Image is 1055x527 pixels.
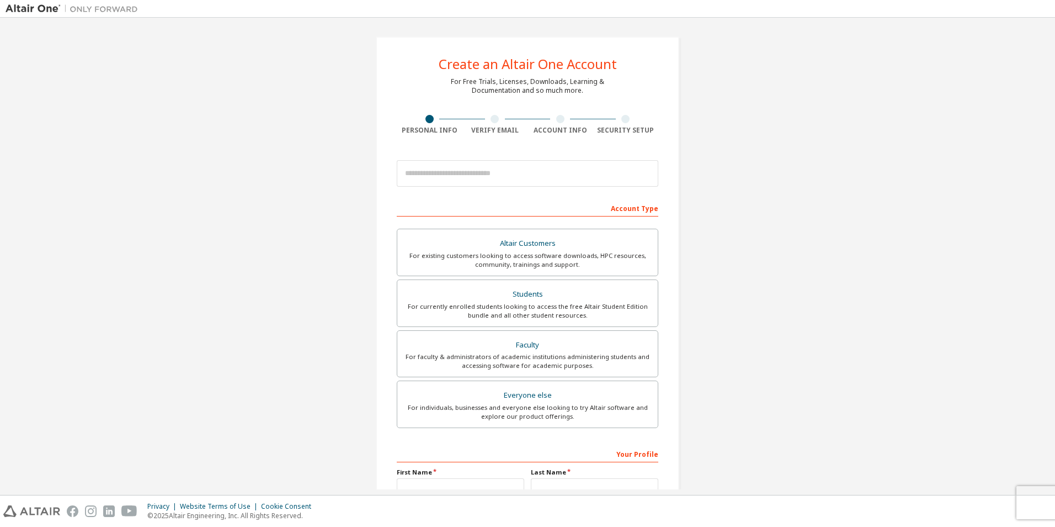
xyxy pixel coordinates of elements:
img: facebook.svg [67,505,78,517]
img: linkedin.svg [103,505,115,517]
div: Website Terms of Use [180,502,261,511]
div: For currently enrolled students looking to access the free Altair Student Edition bundle and all ... [404,302,651,320]
div: Security Setup [593,126,659,135]
div: Everyone else [404,388,651,403]
div: Verify Email [462,126,528,135]
p: © 2025 Altair Engineering, Inc. All Rights Reserved. [147,511,318,520]
div: Students [404,287,651,302]
div: Account Type [397,199,658,217]
div: Create an Altair One Account [439,57,617,71]
div: For individuals, businesses and everyone else looking to try Altair software and explore our prod... [404,403,651,421]
div: Faculty [404,338,651,353]
div: Account Info [527,126,593,135]
div: Privacy [147,502,180,511]
label: Last Name [531,468,658,477]
div: For faculty & administrators of academic institutions administering students and accessing softwa... [404,352,651,370]
div: Altair Customers [404,236,651,251]
label: First Name [397,468,524,477]
div: Your Profile [397,445,658,462]
div: Personal Info [397,126,462,135]
img: instagram.svg [85,505,97,517]
div: For Free Trials, Licenses, Downloads, Learning & Documentation and so much more. [451,77,604,95]
img: youtube.svg [121,505,137,517]
div: Cookie Consent [261,502,318,511]
img: Altair One [6,3,143,14]
div: For existing customers looking to access software downloads, HPC resources, community, trainings ... [404,251,651,269]
img: altair_logo.svg [3,505,60,517]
